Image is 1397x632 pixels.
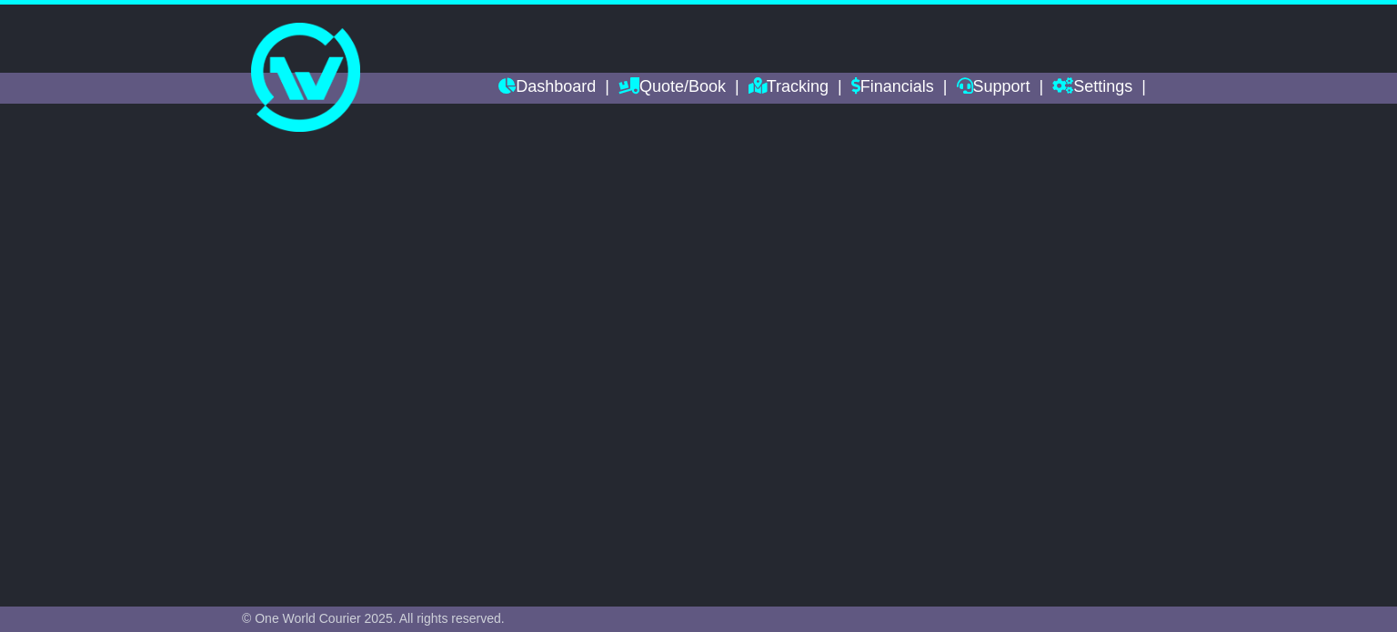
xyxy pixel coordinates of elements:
[498,73,596,104] a: Dashboard
[1052,73,1132,104] a: Settings
[242,611,505,626] span: © One World Courier 2025. All rights reserved.
[618,73,726,104] a: Quote/Book
[851,73,934,104] a: Financials
[749,73,829,104] a: Tracking
[957,73,1030,104] a: Support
